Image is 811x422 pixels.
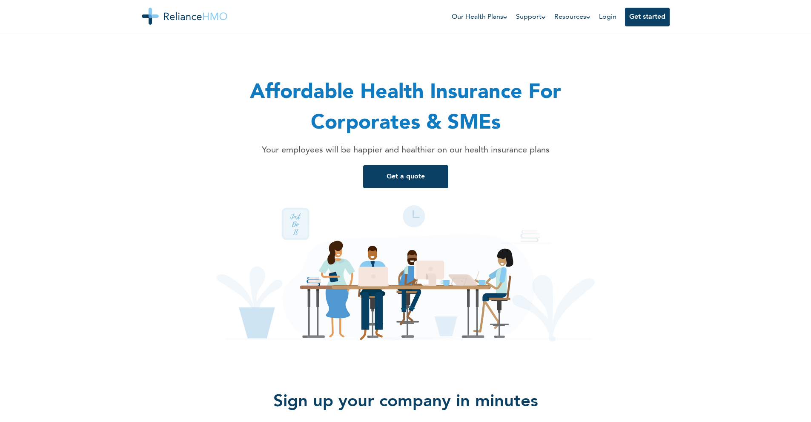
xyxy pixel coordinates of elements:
button: Get started [625,8,670,26]
a: Login [599,14,616,20]
a: Resources [554,12,590,22]
p: Your employees will be happier and healthier on our health insurance plans [214,144,597,157]
a: Support [516,12,546,22]
img: workplace.svg [216,188,595,359]
h1: Affordable Health Insurance For Corporates & SMEs [193,78,619,139]
img: Reliance HMO's Logo [142,8,227,25]
a: Our Health Plans [452,12,507,22]
button: Get a quote [363,165,448,188]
